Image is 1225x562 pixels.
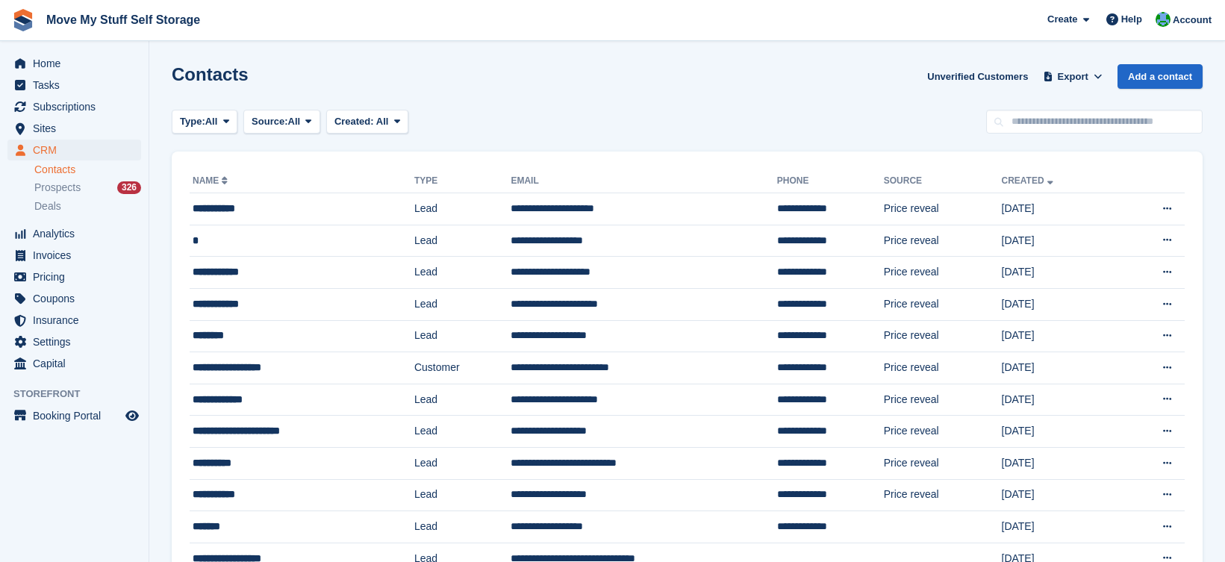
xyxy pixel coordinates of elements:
[414,257,511,289] td: Lead
[1047,12,1077,27] span: Create
[414,193,511,225] td: Lead
[1002,447,1118,479] td: [DATE]
[33,331,122,352] span: Settings
[1002,257,1118,289] td: [DATE]
[33,75,122,96] span: Tasks
[12,9,34,31] img: stora-icon-8386f47178a22dfd0bd8f6a31ec36ba5ce8667c1dd55bd0f319d3a0aa187defe.svg
[7,310,141,331] a: menu
[1002,288,1118,320] td: [DATE]
[7,223,141,244] a: menu
[1118,64,1203,89] a: Add a contact
[884,320,1002,352] td: Price reveal
[1002,193,1118,225] td: [DATE]
[33,310,122,331] span: Insurance
[884,479,1002,511] td: Price reveal
[414,384,511,416] td: Lead
[7,96,141,117] a: menu
[205,114,218,129] span: All
[33,223,122,244] span: Analytics
[884,416,1002,448] td: Price reveal
[7,331,141,352] a: menu
[511,169,776,193] th: Email
[33,140,122,160] span: CRM
[7,245,141,266] a: menu
[1040,64,1106,89] button: Export
[1002,352,1118,384] td: [DATE]
[33,245,122,266] span: Invoices
[33,405,122,426] span: Booking Portal
[1002,175,1056,186] a: Created
[1156,12,1171,27] img: Dan
[7,288,141,309] a: menu
[33,266,122,287] span: Pricing
[33,353,122,374] span: Capital
[33,118,122,139] span: Sites
[243,110,320,134] button: Source: All
[884,225,1002,257] td: Price reveal
[1002,320,1118,352] td: [DATE]
[414,479,511,511] td: Lead
[7,353,141,374] a: menu
[376,116,389,127] span: All
[1002,479,1118,511] td: [DATE]
[414,320,511,352] td: Lead
[252,114,287,129] span: Source:
[414,447,511,479] td: Lead
[1002,416,1118,448] td: [DATE]
[193,175,231,186] a: Name
[884,352,1002,384] td: Price reveal
[884,447,1002,479] td: Price reveal
[326,110,408,134] button: Created: All
[777,169,884,193] th: Phone
[414,169,511,193] th: Type
[33,53,122,74] span: Home
[884,384,1002,416] td: Price reveal
[288,114,301,129] span: All
[414,416,511,448] td: Lead
[7,405,141,426] a: menu
[123,407,141,425] a: Preview store
[414,288,511,320] td: Lead
[414,511,511,543] td: Lead
[1173,13,1212,28] span: Account
[117,181,141,194] div: 326
[884,288,1002,320] td: Price reveal
[33,288,122,309] span: Coupons
[1058,69,1088,84] span: Export
[172,64,249,84] h1: Contacts
[34,199,141,214] a: Deals
[7,140,141,160] a: menu
[1002,225,1118,257] td: [DATE]
[884,257,1002,289] td: Price reveal
[7,75,141,96] a: menu
[34,199,61,213] span: Deals
[414,225,511,257] td: Lead
[7,53,141,74] a: menu
[884,193,1002,225] td: Price reveal
[414,352,511,384] td: Customer
[334,116,374,127] span: Created:
[33,96,122,117] span: Subscriptions
[13,387,149,402] span: Storefront
[7,266,141,287] a: menu
[884,169,1002,193] th: Source
[34,163,141,177] a: Contacts
[921,64,1034,89] a: Unverified Customers
[7,118,141,139] a: menu
[34,180,141,196] a: Prospects 326
[1002,511,1118,543] td: [DATE]
[180,114,205,129] span: Type:
[1002,384,1118,416] td: [DATE]
[1121,12,1142,27] span: Help
[172,110,237,134] button: Type: All
[40,7,206,32] a: Move My Stuff Self Storage
[34,181,81,195] span: Prospects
